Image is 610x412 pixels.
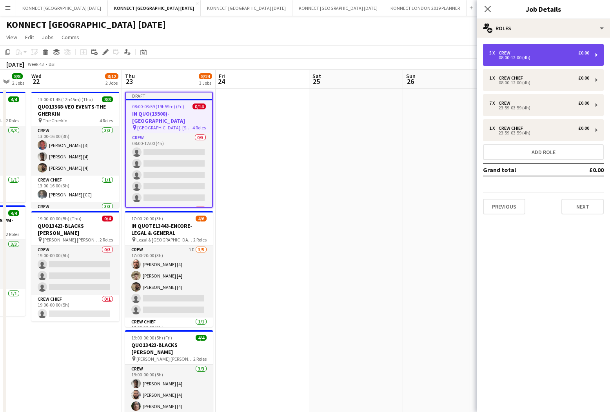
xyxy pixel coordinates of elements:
div: 2 Jobs [105,80,118,86]
div: 7 x [489,100,499,106]
span: 8/24 [199,73,212,79]
button: Previous [483,199,525,214]
app-job-card: Draft08:00-03:59 (19h59m) (Fri)0/14IN QUO(13508)-[GEOGRAPHIC_DATA] [GEOGRAPHIC_DATA], [STREET_ADD... [125,92,213,208]
span: 19:00-00:00 (5h) (Thu) [38,216,82,221]
span: [PERSON_NAME] [PERSON_NAME], [PERSON_NAME], London SW1W 8EL [136,356,193,362]
button: Add role [483,144,604,160]
span: 8/8 [12,73,23,79]
div: 23:59-03:59 (4h) [489,106,589,110]
a: Comms [58,32,82,42]
div: 23:59-03:59 (4h) [489,131,589,135]
span: The Gherkin [43,118,67,123]
span: 2 Roles [6,231,19,237]
span: Sat [312,73,321,80]
div: 1 x [489,125,499,131]
span: 4/4 [8,210,19,216]
span: 4 Roles [100,118,113,123]
span: 2 Roles [100,237,113,243]
button: KONNECT [GEOGRAPHIC_DATA] [DATE] [108,0,201,16]
h3: IN QUO(13508)-[GEOGRAPHIC_DATA] [126,110,212,124]
div: 08:00-12:00 (4h) [489,56,589,60]
span: 4 Roles [192,125,206,131]
div: Crew Chief [499,75,526,81]
div: 3 Jobs [199,80,212,86]
div: 5 x [489,50,499,56]
span: 8/12 [105,73,118,79]
td: £0.00 [566,163,604,176]
app-card-role: Crew0/319:00-00:00 (5h) [31,245,119,295]
app-job-card: 19:00-00:00 (5h) (Thu)0/4QUO13423-BLACKS [PERSON_NAME] [PERSON_NAME] [PERSON_NAME], [PERSON_NAME]... [31,211,119,321]
div: £0.00 [578,75,589,81]
button: KONNECT [GEOGRAPHIC_DATA] [DATE] [201,0,292,16]
span: 19:00-00:00 (5h) (Fri) [131,335,172,341]
span: Thu [125,73,135,80]
button: KONNECT [GEOGRAPHIC_DATA] [DATE] [292,0,384,16]
app-card-role: Crew Chief0/1 [126,205,212,232]
span: 23 [124,77,135,86]
div: Crew [499,50,514,56]
app-card-role: Crew0/508:00-12:00 (4h) [126,133,212,205]
span: Edit [25,34,34,41]
span: 4/4 [8,96,19,102]
app-card-role: Crew3/3 [31,202,119,252]
span: 4/6 [196,216,207,221]
div: 08:00-12:00 (4h) [489,81,589,85]
span: 08:00-03:59 (19h59m) (Fri) [132,103,184,109]
span: 4/4 [196,335,207,341]
td: Grand total [483,163,566,176]
h3: IN QUOTE13443-ENCORE-LEGAL & GENERAL [125,222,213,236]
span: Jobs [42,34,54,41]
h3: QUO13423-BLACKS [PERSON_NAME] [125,341,213,356]
span: 13:00-01:45 (12h45m) (Thu) [38,96,93,102]
div: 1 x [489,75,499,81]
div: £0.00 [578,100,589,106]
div: £0.00 [578,50,589,56]
div: BST [49,61,56,67]
div: £0.00 [578,125,589,131]
h3: Job Details [477,4,610,14]
span: Sun [406,73,416,80]
a: View [3,32,20,42]
div: 2 Jobs [12,80,24,86]
app-card-role: Crew Chief0/119:00-00:00 (5h) [31,295,119,321]
span: 25 [311,77,321,86]
span: Comms [62,34,79,41]
span: View [6,34,17,41]
app-card-role: Crew1I3/517:00-20:00 (3h)[PERSON_NAME] [4][PERSON_NAME] [4][PERSON_NAME] [4] [125,245,213,318]
a: Edit [22,32,37,42]
span: 2 Roles [193,356,207,362]
h1: KONNECT [GEOGRAPHIC_DATA] [DATE] [6,19,166,31]
app-card-role: Crew Chief1/113:00-16:00 (3h)[PERSON_NAME] [CC] [31,176,119,202]
h3: QUO13423-BLACKS [PERSON_NAME] [31,222,119,236]
button: KONNECT [GEOGRAPHIC_DATA] [DATE] [16,0,108,16]
div: [DATE] [6,60,24,68]
h3: QUO13368-VEO EVENTS-THE GHERKIN [31,103,119,117]
app-job-card: 13:00-01:45 (12h45m) (Thu)8/8QUO13368-VEO EVENTS-THE GHERKIN The Gherkin4 RolesCrew3/313:00-16:00... [31,92,119,208]
app-card-role: Crew3/313:00-16:00 (3h)[PERSON_NAME] [3][PERSON_NAME] [4][PERSON_NAME] [4] [31,126,119,176]
span: 17:00-20:00 (3h) [131,216,163,221]
app-job-card: 17:00-20:00 (3h)4/6IN QUOTE13443-ENCORE-LEGAL & GENERAL Legal & [GEOGRAPHIC_DATA][STREET_ADDRESS]... [125,211,213,327]
span: 26 [405,77,416,86]
a: Jobs [39,32,57,42]
button: KONNECT LONDON 2019 PLANNER [384,0,467,16]
div: Roles [477,19,610,38]
span: 0/14 [192,103,206,109]
span: 22 [30,77,42,86]
span: 0/4 [102,216,113,221]
span: Week 43 [26,61,45,67]
button: Next [561,199,604,214]
div: Crew Chief [499,125,526,131]
span: Legal & [GEOGRAPHIC_DATA][STREET_ADDRESS][PERSON_NAME] [136,237,193,243]
span: Wed [31,73,42,80]
span: Fri [219,73,225,80]
div: Draft [126,93,212,99]
app-card-role: Crew Chief1/117:00-20:00 (3h) [125,318,213,344]
span: 8/8 [102,96,113,102]
span: 24 [218,77,225,86]
span: 2 Roles [6,118,19,123]
span: [PERSON_NAME] [PERSON_NAME], [PERSON_NAME], London SW1W 8EL [43,237,100,243]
